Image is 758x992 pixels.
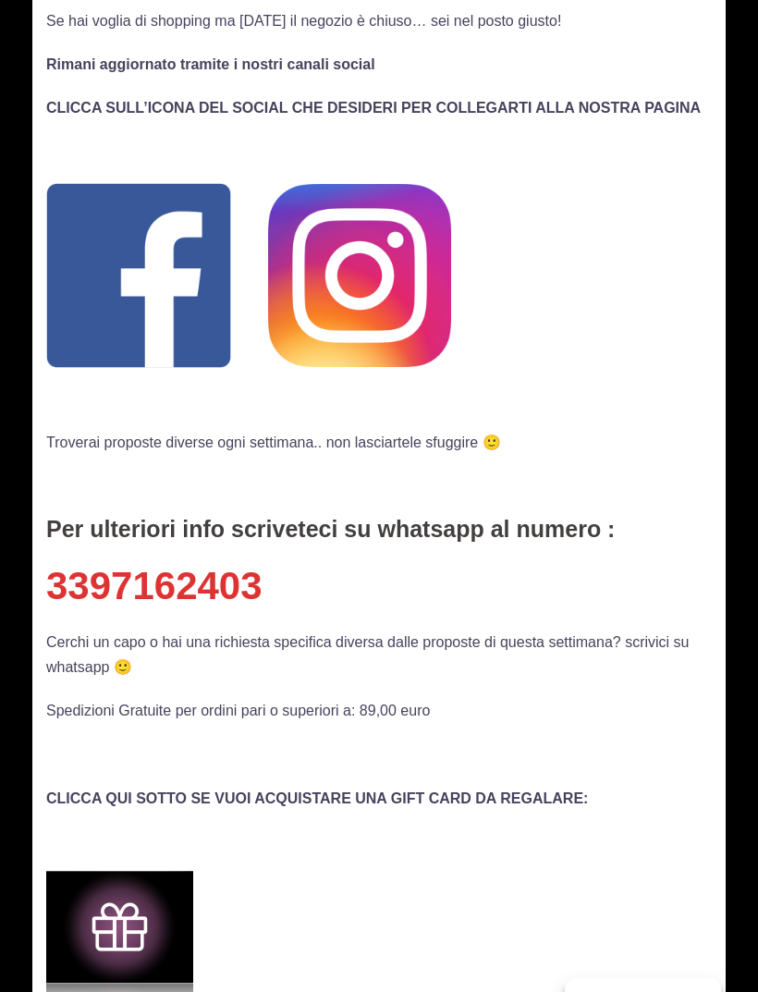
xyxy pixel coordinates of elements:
p: Troverai proposte diverse ogni settimana.. non lasciartele sfuggire 🙂 [46,430,712,455]
p: Spedizioni Gratuite per ordini pari o superiori a: 89,00 euro [46,698,712,723]
b: Rimani aggiornato tramite i nostri canali social [46,56,375,72]
h4: Per ulteriori info scriveteci su whatsapp al numero : [46,517,712,543]
p: Se hai voglia di shopping ma [DATE] il negozio è chiuso… sei nel posto giusto! [46,8,712,33]
a: 3397162403 [46,564,263,607]
p: Cerchi un capo o hai una richiesta specifica diversa dalle proposte di questa settimana? scrivici... [46,630,712,680]
strong: CLICCA SULL’ICONA DEL SOCIAL CHE DESIDERI PER COLLEGARTI ALLA NOSTRA PAGINA [46,100,701,116]
strong: CLICCA QUI SOTTO SE VUOI ACQUISTARE UNA GIFT CARD DA REGALARE: [46,790,588,806]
